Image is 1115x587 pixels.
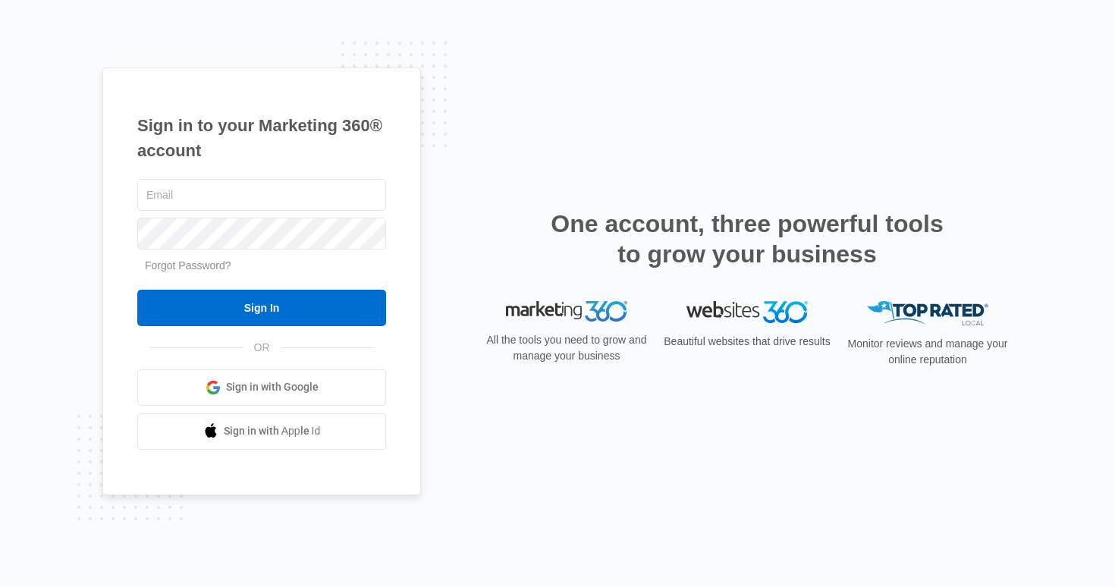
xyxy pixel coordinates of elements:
[662,334,832,350] p: Beautiful websites that drive results
[843,336,1013,368] p: Monitor reviews and manage your online reputation
[137,369,386,406] a: Sign in with Google
[506,301,627,322] img: Marketing 360
[137,179,386,211] input: Email
[224,423,321,439] span: Sign in with Apple Id
[137,413,386,450] a: Sign in with Apple Id
[226,379,319,395] span: Sign in with Google
[145,259,231,272] a: Forgot Password?
[546,209,948,269] h2: One account, three powerful tools to grow your business
[137,113,386,163] h1: Sign in to your Marketing 360® account
[867,301,988,326] img: Top Rated Local
[243,340,281,356] span: OR
[137,290,386,326] input: Sign In
[482,332,652,364] p: All the tools you need to grow and manage your business
[686,301,808,323] img: Websites 360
